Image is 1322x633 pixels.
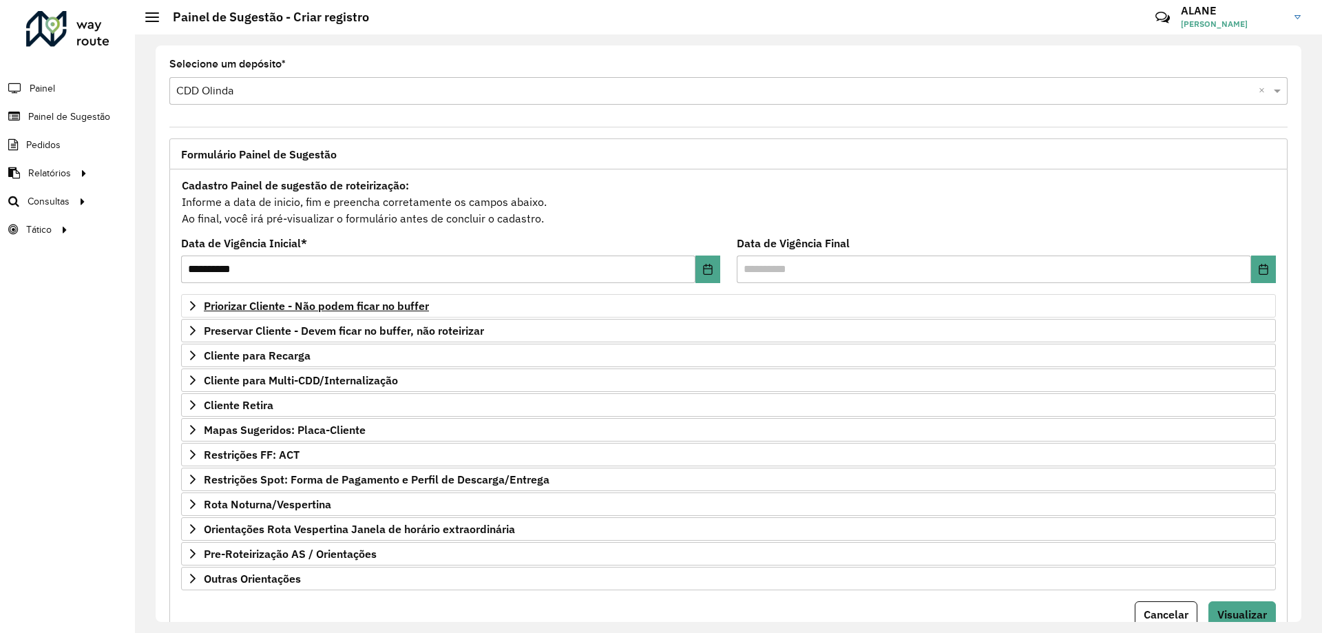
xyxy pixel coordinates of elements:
[28,194,70,209] span: Consultas
[1251,256,1276,283] button: Choose Date
[181,369,1276,392] a: Cliente para Multi-CDD/Internalização
[181,542,1276,565] a: Pre-Roteirização AS / Orientações
[181,176,1276,227] div: Informe a data de inicio, fim e preencha corretamente os campos abaixo. Ao final, você irá pré-vi...
[1144,608,1188,621] span: Cancelar
[181,492,1276,516] a: Rota Noturna/Vespertina
[1181,18,1284,30] span: [PERSON_NAME]
[204,424,366,435] span: Mapas Sugeridos: Placa-Cliente
[204,375,398,386] span: Cliente para Multi-CDD/Internalização
[181,149,337,160] span: Formulário Painel de Sugestão
[204,300,429,311] span: Priorizar Cliente - Não podem ficar no buffer
[181,319,1276,342] a: Preservar Cliente - Devem ficar no buffer, não roteirizar
[28,110,110,124] span: Painel de Sugestão
[204,499,331,510] span: Rota Noturna/Vespertina
[204,523,515,535] span: Orientações Rota Vespertina Janela de horário extraordinária
[181,517,1276,541] a: Orientações Rota Vespertina Janela de horário extraordinária
[26,222,52,237] span: Tático
[181,235,307,251] label: Data de Vigência Inicial
[181,567,1276,590] a: Outras Orientações
[737,235,850,251] label: Data de Vigência Final
[181,393,1276,417] a: Cliente Retira
[28,166,71,180] span: Relatórios
[159,10,369,25] h2: Painel de Sugestão - Criar registro
[204,325,484,336] span: Preservar Cliente - Devem ficar no buffer, não roteirizar
[1148,3,1177,32] a: Contato Rápido
[1217,608,1267,621] span: Visualizar
[26,138,61,152] span: Pedidos
[30,81,55,96] span: Painel
[1181,4,1284,17] h3: ALANE
[169,56,286,72] label: Selecione um depósito
[204,449,300,460] span: Restrições FF: ACT
[181,344,1276,367] a: Cliente para Recarga
[1259,83,1270,99] span: Clear all
[204,548,377,559] span: Pre-Roteirização AS / Orientações
[181,294,1276,318] a: Priorizar Cliente - Não podem ficar no buffer
[204,573,301,584] span: Outras Orientações
[181,443,1276,466] a: Restrições FF: ACT
[181,468,1276,491] a: Restrições Spot: Forma de Pagamento e Perfil de Descarga/Entrega
[1208,601,1276,627] button: Visualizar
[204,350,311,361] span: Cliente para Recarga
[204,474,549,485] span: Restrições Spot: Forma de Pagamento e Perfil de Descarga/Entrega
[1135,601,1197,627] button: Cancelar
[182,178,409,192] strong: Cadastro Painel de sugestão de roteirização:
[204,399,273,411] span: Cliente Retira
[695,256,720,283] button: Choose Date
[181,418,1276,442] a: Mapas Sugeridos: Placa-Cliente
